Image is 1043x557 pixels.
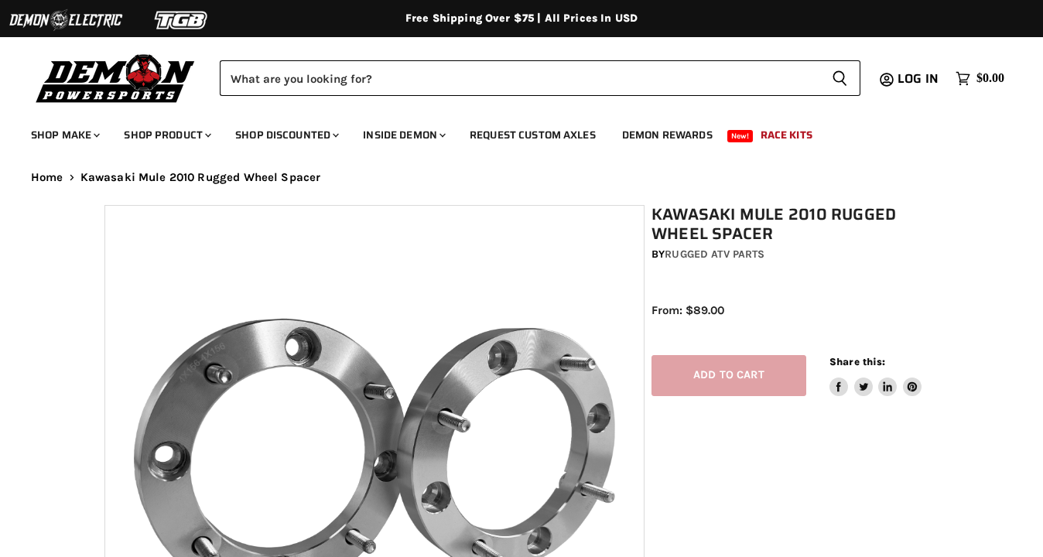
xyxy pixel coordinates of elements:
[727,130,754,142] span: New!
[220,60,819,96] input: Search
[31,50,200,105] img: Demon Powersports
[112,119,221,151] a: Shop Product
[819,60,860,96] button: Search
[351,119,455,151] a: Inside Demon
[8,5,124,35] img: Demon Electric Logo 2
[976,71,1004,86] span: $0.00
[458,119,607,151] a: Request Custom Axles
[224,119,348,151] a: Shop Discounted
[891,72,948,86] a: Log in
[31,171,63,184] a: Home
[749,119,824,151] a: Race Kits
[651,246,946,263] div: by
[898,69,939,88] span: Log in
[651,303,724,317] span: From: $89.00
[829,355,922,396] aside: Share this:
[665,248,764,261] a: Rugged ATV Parts
[610,119,724,151] a: Demon Rewards
[124,5,240,35] img: TGB Logo 2
[651,205,946,244] h1: Kawasaki Mule 2010 Rugged Wheel Spacer
[19,113,1000,151] ul: Main menu
[948,67,1012,90] a: $0.00
[829,356,885,367] span: Share this:
[220,60,860,96] form: Product
[19,119,109,151] a: Shop Make
[80,171,321,184] span: Kawasaki Mule 2010 Rugged Wheel Spacer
